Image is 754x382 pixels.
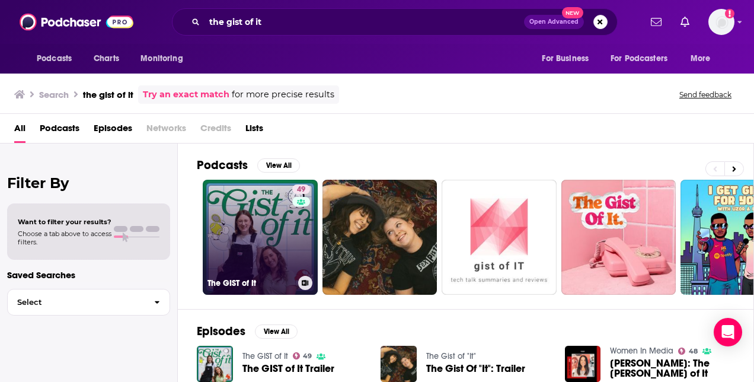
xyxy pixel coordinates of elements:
[603,47,685,70] button: open menu
[242,351,288,361] a: The GIST of It
[94,119,132,143] a: Episodes
[146,119,186,143] span: Networks
[172,8,618,36] div: Search podcasts, credits, & more...
[94,50,119,67] span: Charts
[565,346,601,382] img: Jacie deHoop: The GIST of It
[7,174,170,192] h2: Filter By
[242,364,334,374] a: The GIST of It Trailer
[297,184,305,196] span: 49
[18,230,111,246] span: Choose a tab above to access filters.
[205,12,524,31] input: Search podcasts, credits, & more...
[203,180,318,295] a: 49The GIST of It
[533,47,603,70] button: open menu
[28,47,87,70] button: open menu
[86,47,126,70] a: Charts
[646,12,666,32] a: Show notifications dropdown
[524,15,584,29] button: Open AdvancedNew
[610,346,673,356] a: Women In Media
[676,12,694,32] a: Show notifications dropdown
[610,358,734,378] a: Jacie deHoop: The GIST of It
[691,50,711,67] span: More
[245,119,263,143] a: Lists
[426,364,525,374] a: The Gist Of "It": Trailer
[132,47,198,70] button: open menu
[7,269,170,281] p: Saved Searches
[610,358,734,378] span: [PERSON_NAME]: The [PERSON_NAME] of It
[426,351,476,361] a: The Gist of "It"
[381,346,417,382] img: The Gist Of "It": Trailer
[611,50,667,67] span: For Podcasters
[207,278,293,288] h3: The GIST of It
[143,88,229,101] a: Try an exact match
[20,11,133,33] img: Podchaser - Follow, Share and Rate Podcasts
[39,89,69,100] h3: Search
[8,298,145,306] span: Select
[529,19,579,25] span: Open Advanced
[714,318,742,346] div: Open Intercom Messenger
[197,324,245,339] h2: Episodes
[197,324,298,339] a: EpisodesView All
[232,88,334,101] span: for more precise results
[18,218,111,226] span: Want to filter your results?
[40,119,79,143] a: Podcasts
[542,50,589,67] span: For Business
[7,289,170,316] button: Select
[708,9,734,35] span: Logged in as JFarrellPR
[689,349,698,354] span: 48
[83,89,133,100] h3: the gist of it
[140,50,183,67] span: Monitoring
[197,158,248,173] h2: Podcasts
[197,346,233,382] img: The GIST of It Trailer
[708,9,734,35] button: Show profile menu
[197,158,300,173] a: PodcastsView All
[708,9,734,35] img: User Profile
[37,50,72,67] span: Podcasts
[255,324,298,339] button: View All
[14,119,25,143] a: All
[303,354,312,359] span: 49
[293,352,312,359] a: 49
[725,9,734,18] svg: Add a profile image
[292,184,310,194] a: 49
[257,158,300,173] button: View All
[676,90,735,100] button: Send feedback
[200,119,231,143] span: Credits
[562,7,583,18] span: New
[682,47,726,70] button: open menu
[678,348,698,355] a: 48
